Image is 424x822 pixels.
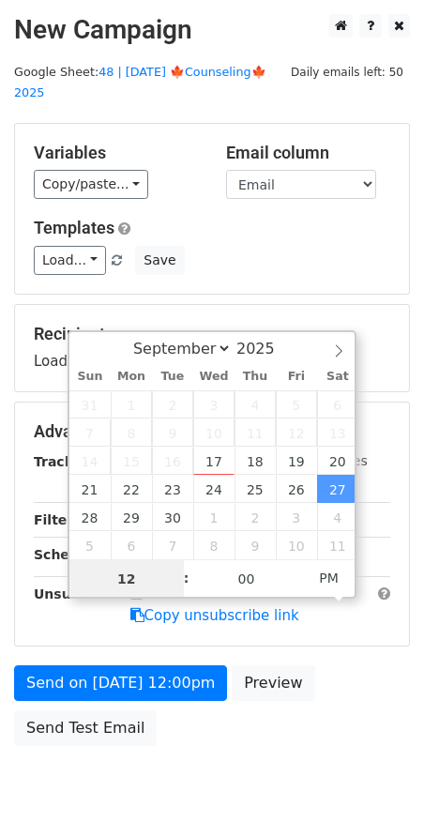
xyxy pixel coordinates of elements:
a: Templates [34,218,114,237]
span: September 16, 2025 [152,447,193,475]
span: September 20, 2025 [317,447,358,475]
span: Mon [111,371,152,383]
a: 48 | [DATE] 🍁Counseling🍁 2025 [14,65,266,100]
button: Save [135,246,184,275]
span: September 1, 2025 [111,390,152,419]
strong: Unsubscribe [34,586,126,601]
span: September 2, 2025 [152,390,193,419]
span: Tue [152,371,193,383]
strong: Schedule [34,547,101,562]
span: October 7, 2025 [152,531,193,559]
a: Send Test Email [14,710,157,746]
h2: New Campaign [14,14,410,46]
strong: Filters [34,512,82,527]
a: Preview [232,665,314,701]
strong: Tracking [34,454,97,469]
span: October 6, 2025 [111,531,152,559]
span: October 4, 2025 [317,503,358,531]
a: Copy unsubscribe link [130,607,299,624]
span: October 5, 2025 [69,531,111,559]
span: October 8, 2025 [193,531,235,559]
span: September 22, 2025 [111,475,152,503]
span: October 1, 2025 [193,503,235,531]
label: UTM Codes [294,451,367,471]
h5: Email column [226,143,390,163]
span: Fri [276,371,317,383]
span: October 9, 2025 [235,531,276,559]
span: September 3, 2025 [193,390,235,419]
span: September 11, 2025 [235,419,276,447]
span: September 13, 2025 [317,419,358,447]
span: Wed [193,371,235,383]
a: Copy/paste... [34,170,148,199]
a: Daily emails left: 50 [284,65,410,79]
span: September 8, 2025 [111,419,152,447]
span: September 17, 2025 [193,447,235,475]
span: September 26, 2025 [276,475,317,503]
h5: Advanced [34,421,390,442]
span: September 6, 2025 [317,390,358,419]
span: September 5, 2025 [276,390,317,419]
span: Sun [69,371,111,383]
input: Minute [189,560,304,598]
span: October 2, 2025 [235,503,276,531]
span: September 18, 2025 [235,447,276,475]
span: October 10, 2025 [276,531,317,559]
span: September 25, 2025 [235,475,276,503]
input: Year [232,340,299,358]
div: Loading... [34,324,390,373]
span: September 23, 2025 [152,475,193,503]
span: Click to toggle [303,559,355,597]
span: September 7, 2025 [69,419,111,447]
span: September 29, 2025 [111,503,152,531]
a: Send on [DATE] 12:00pm [14,665,227,701]
span: September 4, 2025 [235,390,276,419]
span: Thu [235,371,276,383]
iframe: Chat Widget [330,732,424,822]
span: October 3, 2025 [276,503,317,531]
span: September 27, 2025 [317,475,358,503]
span: September 24, 2025 [193,475,235,503]
span: Sat [317,371,358,383]
span: October 11, 2025 [317,531,358,559]
span: September 28, 2025 [69,503,111,531]
span: August 31, 2025 [69,390,111,419]
input: Hour [69,560,184,598]
span: : [184,559,189,597]
span: September 12, 2025 [276,419,317,447]
span: September 14, 2025 [69,447,111,475]
span: September 30, 2025 [152,503,193,531]
span: Daily emails left: 50 [284,62,410,83]
h5: Variables [34,143,198,163]
span: September 9, 2025 [152,419,193,447]
h5: Recipients [34,324,390,344]
span: September 21, 2025 [69,475,111,503]
small: Google Sheet: [14,65,266,100]
a: Load... [34,246,106,275]
span: September 19, 2025 [276,447,317,475]
span: September 15, 2025 [111,447,152,475]
span: September 10, 2025 [193,419,235,447]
